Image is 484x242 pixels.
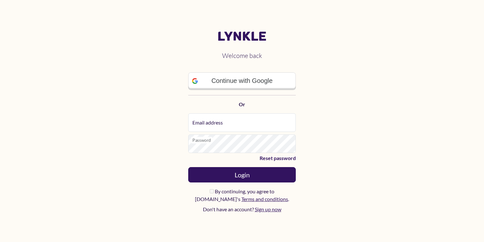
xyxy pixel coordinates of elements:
p: Don't have an account? [188,206,296,213]
a: Sign up now [255,206,281,212]
h2: Welcome back [188,47,296,65]
input: By continuing, you agree to [DOMAIN_NAME]'s Terms and conditions. [210,189,214,193]
a: Reset password [188,154,296,162]
a: Lynkle [188,29,296,44]
label: By continuing, you agree to [DOMAIN_NAME]'s . [188,188,296,203]
a: Continue with Google [188,72,296,90]
a: Terms and conditions [241,196,288,202]
strong: Or [239,101,245,107]
button: Login [188,167,296,182]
